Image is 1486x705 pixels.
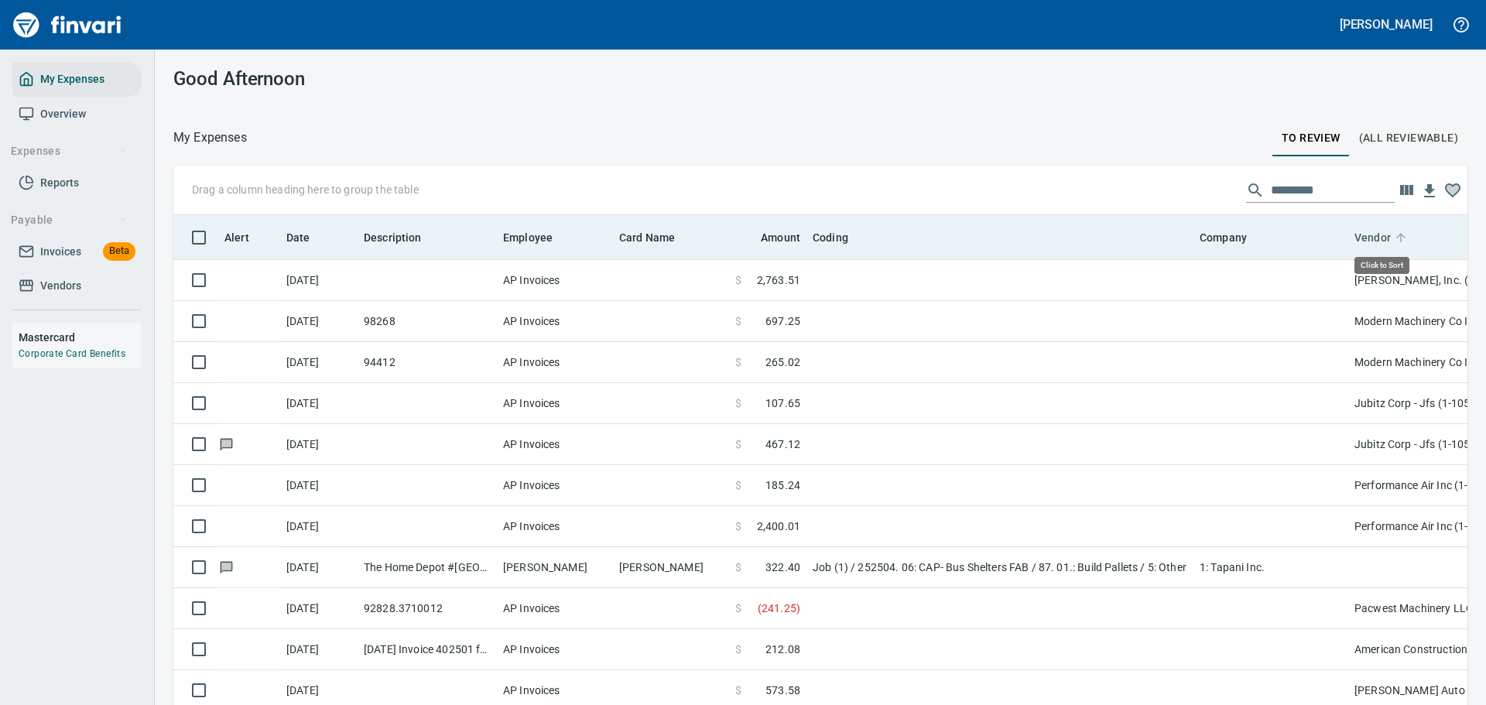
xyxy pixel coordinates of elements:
[765,560,800,575] span: 322.40
[757,518,800,534] span: 2,400.01
[497,588,613,629] td: AP Invoices
[497,629,613,670] td: AP Invoices
[286,228,330,247] span: Date
[173,68,580,90] h3: Good Afternoon
[280,506,358,547] td: [DATE]
[358,342,497,383] td: 94412
[503,228,573,247] span: Employee
[364,228,442,247] span: Description
[813,228,848,247] span: Coding
[735,683,741,698] span: $
[761,228,800,247] span: Amount
[358,301,497,342] td: 98268
[224,228,269,247] span: Alert
[765,354,800,370] span: 265.02
[757,272,800,288] span: 2,763.51
[1340,16,1433,33] h5: [PERSON_NAME]
[192,182,419,197] p: Drag a column heading here to group the table
[735,436,741,452] span: $
[765,395,800,411] span: 107.65
[497,424,613,465] td: AP Invoices
[1336,12,1436,36] button: [PERSON_NAME]
[1418,180,1441,203] button: Download Table
[280,424,358,465] td: [DATE]
[224,228,249,247] span: Alert
[358,629,497,670] td: [DATE] Invoice 402501 from American Construction Supply & Rental (1-39384)
[497,506,613,547] td: AP Invoices
[619,228,675,247] span: Card Name
[806,547,1193,588] td: Job (1) / 252504. 06: CAP- Bus Shelters FAB / 87. 01.: Build Pallets / 5: Other
[765,436,800,452] span: 467.12
[735,601,741,616] span: $
[9,6,125,43] img: Finvari
[218,439,235,449] span: Has messages
[735,642,741,657] span: $
[735,272,741,288] span: $
[11,142,128,161] span: Expenses
[1200,228,1247,247] span: Company
[1395,179,1418,202] button: Choose columns to display
[497,547,613,588] td: [PERSON_NAME]
[5,137,134,166] button: Expenses
[12,97,142,132] a: Overview
[40,276,81,296] span: Vendors
[497,383,613,424] td: AP Invoices
[19,348,125,359] a: Corporate Card Benefits
[5,206,134,234] button: Payable
[765,313,800,329] span: 697.25
[364,228,422,247] span: Description
[735,354,741,370] span: $
[497,301,613,342] td: AP Invoices
[765,642,800,657] span: 212.08
[1359,128,1458,148] span: (All Reviewable)
[735,395,741,411] span: $
[12,269,142,303] a: Vendors
[12,234,142,269] a: InvoicesBeta
[12,166,142,200] a: Reports
[19,329,142,346] h6: Mastercard
[40,242,81,262] span: Invoices
[813,228,868,247] span: Coding
[358,547,497,588] td: The Home Depot #[GEOGRAPHIC_DATA]
[613,547,729,588] td: [PERSON_NAME]
[280,465,358,506] td: [DATE]
[497,465,613,506] td: AP Invoices
[758,601,800,616] span: ( 241.25 )
[735,313,741,329] span: $
[497,260,613,301] td: AP Invoices
[173,128,247,147] p: My Expenses
[1354,228,1391,247] span: Vendor
[280,342,358,383] td: [DATE]
[765,683,800,698] span: 573.58
[11,210,128,230] span: Payable
[280,383,358,424] td: [DATE]
[1354,228,1411,247] span: Vendor
[735,477,741,493] span: $
[280,629,358,670] td: [DATE]
[358,588,497,629] td: 92828.3710012
[1282,128,1340,148] span: To Review
[280,588,358,629] td: [DATE]
[741,228,800,247] span: Amount
[735,560,741,575] span: $
[1200,228,1267,247] span: Company
[40,104,86,124] span: Overview
[735,518,741,534] span: $
[218,562,235,572] span: Has messages
[286,228,310,247] span: Date
[280,547,358,588] td: [DATE]
[40,70,104,89] span: My Expenses
[12,62,142,97] a: My Expenses
[280,301,358,342] td: [DATE]
[765,477,800,493] span: 185.24
[1441,179,1464,202] button: Column choices favorited. Click to reset to default
[503,228,553,247] span: Employee
[40,173,79,193] span: Reports
[497,342,613,383] td: AP Invoices
[103,242,135,260] span: Beta
[280,260,358,301] td: [DATE]
[173,128,247,147] nav: breadcrumb
[619,228,695,247] span: Card Name
[1193,547,1348,588] td: 1: Tapani Inc.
